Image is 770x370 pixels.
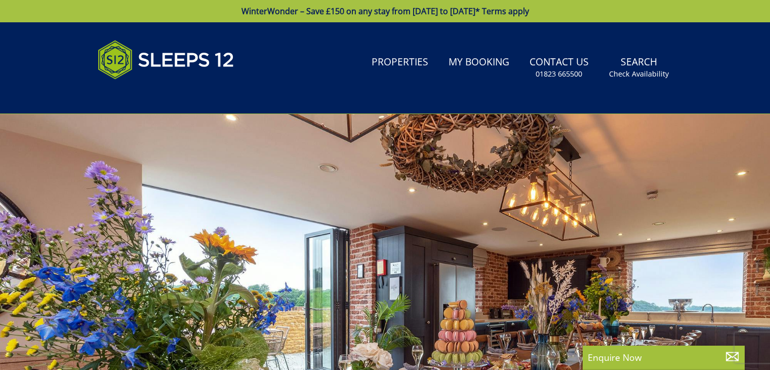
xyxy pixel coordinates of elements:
[536,69,582,79] small: 01823 665500
[525,51,593,84] a: Contact Us01823 665500
[98,34,234,85] img: Sleeps 12
[609,69,669,79] small: Check Availability
[444,51,513,74] a: My Booking
[588,351,740,364] p: Enquire Now
[605,51,673,84] a: SearchCheck Availability
[93,91,199,100] iframe: Customer reviews powered by Trustpilot
[368,51,432,74] a: Properties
